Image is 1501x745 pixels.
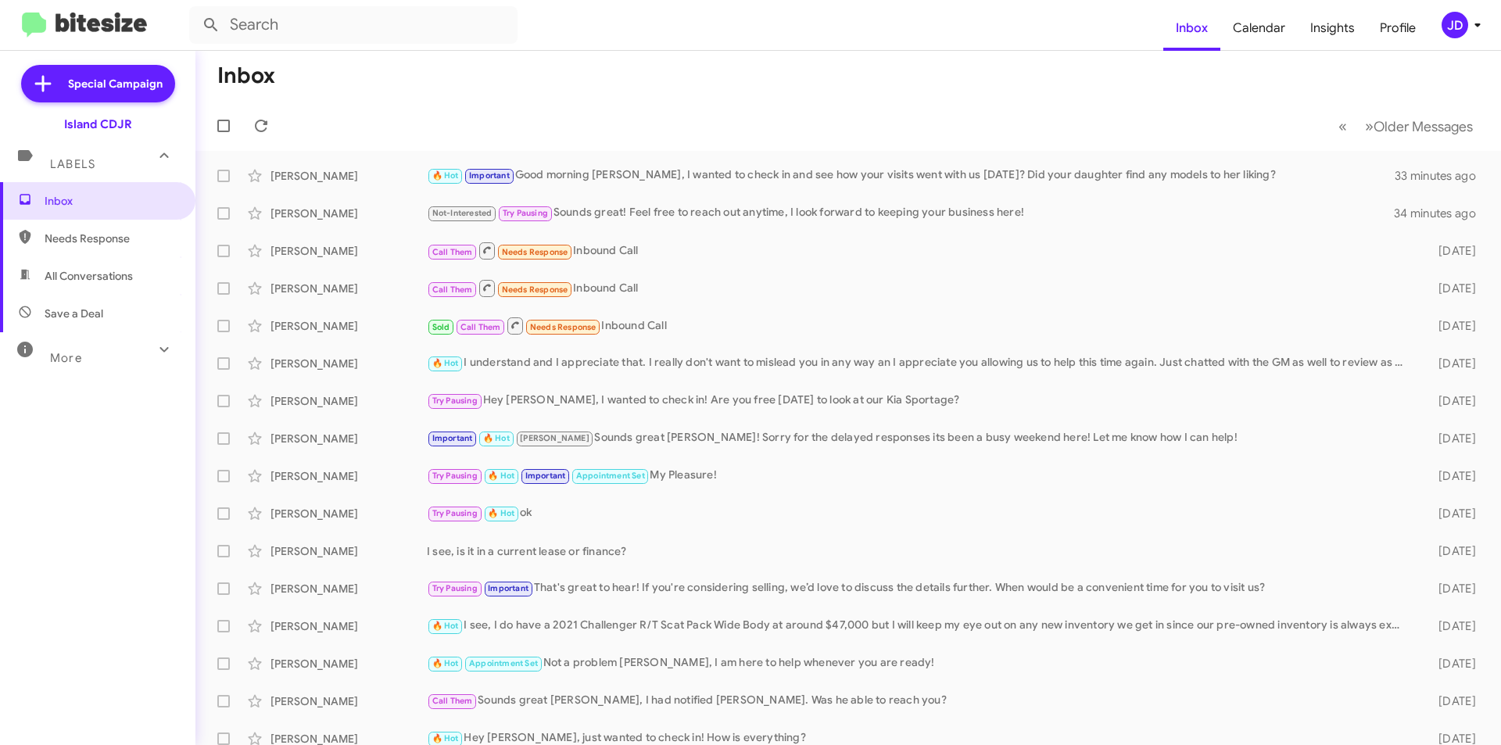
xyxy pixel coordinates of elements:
div: [DATE] [1413,543,1488,559]
div: Sounds great! Feel free to reach out anytime, I look forward to keeping your business here! [427,204,1395,222]
span: Call Them [432,247,473,257]
div: [DATE] [1413,506,1488,521]
div: Good morning [PERSON_NAME], I wanted to check in and see how your visits went with us [DATE]? Did... [427,167,1395,184]
div: [DATE] [1413,693,1488,709]
nav: Page navigation example [1330,110,1482,142]
span: Try Pausing [432,583,478,593]
div: [DATE] [1413,356,1488,371]
span: Inbox [45,193,177,209]
button: JD [1428,12,1484,38]
a: Calendar [1220,5,1298,51]
div: [PERSON_NAME] [270,281,427,296]
div: Inbound Call [427,278,1413,298]
span: 🔥 Hot [483,433,510,443]
div: [PERSON_NAME] [270,468,427,484]
div: [DATE] [1413,318,1488,334]
div: 33 minutes ago [1395,168,1488,184]
div: [PERSON_NAME] [270,581,427,596]
div: [PERSON_NAME] [270,693,427,709]
a: Insights [1298,5,1367,51]
div: [DATE] [1413,581,1488,596]
span: Important [432,433,473,443]
div: [PERSON_NAME] [270,318,427,334]
h1: Inbox [217,63,275,88]
div: [PERSON_NAME] [270,243,427,259]
span: Labels [50,157,95,171]
a: Profile [1367,5,1428,51]
span: Needs Response [530,322,596,332]
div: [PERSON_NAME] [270,393,427,409]
span: More [50,351,82,365]
div: That's great to hear! If you're considering selling, we’d love to discuss the details further. Wh... [427,579,1413,597]
button: Previous [1329,110,1356,142]
span: All Conversations [45,268,133,284]
div: [PERSON_NAME] [270,656,427,672]
span: [PERSON_NAME] [520,433,589,443]
span: Try Pausing [432,471,478,481]
div: [DATE] [1413,281,1488,296]
div: Inbound Call [427,241,1413,260]
span: Needs Response [45,231,177,246]
span: Try Pausing [432,396,478,406]
div: [PERSON_NAME] [270,506,427,521]
div: [PERSON_NAME] [270,168,427,184]
div: Sounds great [PERSON_NAME]! Sorry for the delayed responses its been a busy weekend here! Let me ... [427,429,1413,447]
span: 🔥 Hot [432,658,459,668]
div: [DATE] [1413,243,1488,259]
div: I understand and I appreciate that. I really don't want to mislead you in any way an I appreciate... [427,354,1413,372]
div: [PERSON_NAME] [270,618,427,634]
span: 🔥 Hot [432,358,459,368]
div: Inbound Call [427,316,1413,335]
div: [PERSON_NAME] [270,543,427,559]
div: [DATE] [1413,468,1488,484]
span: Save a Deal [45,306,103,321]
div: [DATE] [1413,618,1488,634]
span: 🔥 Hot [488,471,514,481]
span: 🔥 Hot [432,733,459,743]
div: [PERSON_NAME] [270,206,427,221]
div: [DATE] [1413,393,1488,409]
span: Important [488,583,528,593]
span: Call Them [432,696,473,706]
span: Older Messages [1374,118,1473,135]
div: JD [1442,12,1468,38]
span: Sold [432,322,450,332]
span: Needs Response [502,247,568,257]
button: Next [1356,110,1482,142]
div: [DATE] [1413,656,1488,672]
span: 🔥 Hot [432,170,459,181]
span: Appointment Set [576,471,645,481]
span: » [1365,116,1374,136]
span: 🔥 Hot [432,621,459,631]
div: Hey [PERSON_NAME], I wanted to check in! Are you free [DATE] to look at our Kia Sportage? [427,392,1413,410]
a: Inbox [1163,5,1220,51]
div: [PERSON_NAME] [270,356,427,371]
div: [PERSON_NAME] [270,431,427,446]
span: « [1338,116,1347,136]
input: Search [189,6,518,44]
span: Call Them [460,322,501,332]
span: Important [469,170,510,181]
div: Island CDJR [64,116,132,132]
span: Important [525,471,566,481]
a: Special Campaign [21,65,175,102]
span: Not-Interested [432,208,493,218]
div: [DATE] [1413,431,1488,446]
div: I see, I do have a 2021 Challenger R/T Scat Pack Wide Body at around $47,000 but I will keep my e... [427,617,1413,635]
div: 34 minutes ago [1395,206,1488,221]
span: Try Pausing [503,208,548,218]
span: Needs Response [502,285,568,295]
div: My Pleasure! [427,467,1413,485]
div: Not a problem [PERSON_NAME], I am here to help whenever you are ready! [427,654,1413,672]
span: 🔥 Hot [488,508,514,518]
span: Special Campaign [68,76,163,91]
span: Try Pausing [432,508,478,518]
div: I see, is it in a current lease or finance? [427,543,1413,559]
div: ok [427,504,1413,522]
span: Call Them [432,285,473,295]
span: Appointment Set [469,658,538,668]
